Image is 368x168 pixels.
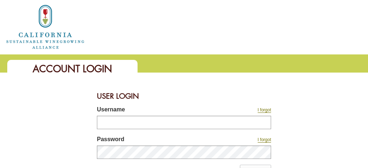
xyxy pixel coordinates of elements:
[97,135,209,146] label: Password
[258,137,271,143] a: I forgot
[33,62,112,75] span: Account Login
[5,4,85,50] img: logo_cswa2x.png
[97,105,209,116] label: Username
[258,107,271,113] a: I forgot
[97,87,271,105] div: User Login
[5,23,85,29] a: Home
